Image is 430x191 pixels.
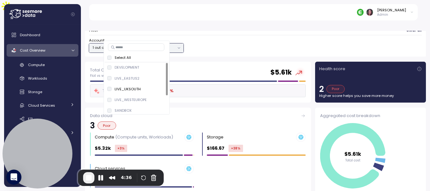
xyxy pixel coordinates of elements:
[20,48,45,53] span: Cost Overview
[344,150,361,158] tspan: $5.61k
[115,97,147,102] p: LIVE_WESTEUROPE
[93,87,173,95] div: There was a cost increase of
[28,116,33,121] span: ETL
[95,134,173,140] div: Compute
[377,13,406,17] p: Admin
[115,87,141,92] p: LIVE_UKSOUTH
[115,65,139,70] p: DEVELOPMENT
[7,29,78,41] a: Dashboard
[93,45,175,50] p: 1 out of 7 selected
[28,103,55,108] span: Cloud Services
[319,66,345,72] p: Health score
[270,68,292,77] h2: $ 5.61k
[7,114,78,124] a: ETL
[207,145,224,152] p: $166.67
[319,93,422,98] p: Higher score helps you save more money
[7,100,78,110] a: Cloud Services
[20,32,40,37] span: Dashboard
[319,85,324,93] p: 2
[7,73,78,84] a: Workloads
[90,121,95,130] p: 3
[377,8,406,13] div: [PERSON_NAME]
[28,62,45,67] span: Compute
[366,9,373,15] img: ACg8ocLDuIZlR5f2kIgtapDwVC7yp445s3OgbrQTIAV7qYj8P05r5pI=s96-c
[326,85,345,93] div: Poor
[89,38,105,43] label: Account
[115,55,131,60] p: Select All
[229,145,243,152] div: +38 %
[90,74,133,78] p: Flat vs variable data costs
[95,166,125,172] div: Cloud services
[115,145,127,152] div: +3 %
[90,67,133,73] p: Total Cost
[357,9,364,15] img: 689adfd76a9d17b9213495f1.PNG
[115,76,139,81] p: LIVE_EASTUS2
[6,170,21,185] div: Open Intercom Messenger
[115,134,173,140] p: (Compute units, Workloads)
[90,113,306,119] div: Data cloud
[345,158,360,162] tspan: Total cost
[7,60,78,70] a: Compute
[69,12,77,17] button: Collapse navigation
[320,113,421,119] div: Aggregated cost breakdown
[207,134,223,140] div: Storage
[115,108,132,113] p: SANDBOX
[28,89,42,94] span: Storage
[98,121,116,130] div: Poor
[7,44,78,57] a: Cost Overview
[28,76,47,81] span: Workloads
[7,87,78,97] a: Storage
[95,145,111,152] p: $5.32k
